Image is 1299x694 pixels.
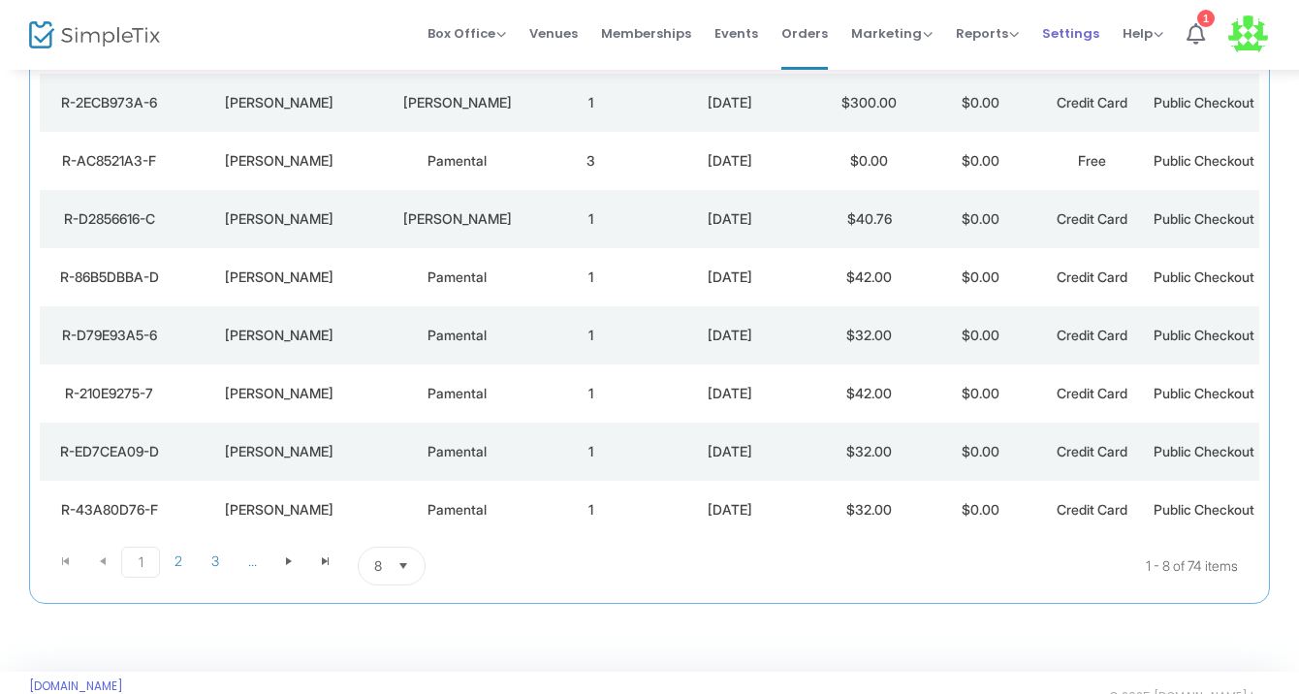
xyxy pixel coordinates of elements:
div: Pamental [384,442,530,461]
div: R-AC8521A3-F [45,151,174,171]
span: Credit Card [1057,385,1127,401]
span: Public Checkout [1154,210,1254,227]
span: Page 2 [160,547,197,576]
td: $42.00 [813,248,925,306]
div: 9/8/2025 [651,151,808,171]
td: $300.00 [813,74,925,132]
div: Matthew [184,442,375,461]
span: Public Checkout [1154,327,1254,343]
span: Events [714,9,758,58]
span: Public Checkout [1154,94,1254,110]
td: $32.00 [813,423,925,481]
a: [DOMAIN_NAME] [29,678,123,694]
td: 1 [535,248,647,306]
div: Matthew [184,268,375,287]
span: Page 3 [197,547,234,576]
div: R-210E9275-7 [45,384,174,403]
td: $0.00 [925,190,1036,248]
div: 7/17/2025 [651,384,808,403]
span: 8 [374,556,382,576]
kendo-pager-info: 1 - 8 of 74 items [618,547,1238,585]
div: R-ED7CEA09-D [45,442,174,461]
td: $42.00 [813,364,925,423]
span: Credit Card [1057,443,1127,459]
div: Matthew [184,151,375,171]
span: Credit Card [1057,94,1127,110]
span: Public Checkout [1154,501,1254,518]
td: $0.00 [813,132,925,190]
span: Credit Card [1057,268,1127,285]
span: Public Checkout [1154,385,1254,401]
td: $0.00 [925,423,1036,481]
span: Reports [956,24,1019,43]
span: Public Checkout [1154,152,1254,169]
td: 1 [535,306,647,364]
span: Go to the last page [318,553,333,569]
td: 3 [535,132,647,190]
td: $0.00 [925,132,1036,190]
div: Pamental [384,500,530,520]
div: Matthew [184,384,375,403]
div: Matthew [184,326,375,345]
td: $0.00 [925,248,1036,306]
span: Memberships [601,9,691,58]
span: Venues [529,9,578,58]
div: 7/26/2025 [651,326,808,345]
span: Page 1 [121,547,160,578]
span: Settings [1042,9,1099,58]
div: 1 [1197,10,1215,27]
span: Go to the next page [270,547,307,576]
div: 8/16/2025 [651,268,808,287]
div: Korey [384,209,530,229]
span: Go to the last page [307,547,344,576]
td: $40.76 [813,190,925,248]
div: R-2ECB973A-6 [45,93,174,112]
td: $0.00 [925,306,1036,364]
span: Page 4 [234,547,270,576]
span: Public Checkout [1154,443,1254,459]
div: Matthew [184,500,375,520]
td: 1 [535,190,647,248]
div: Pamental [384,151,530,171]
div: R-43A80D76-F [45,500,174,520]
div: 6/26/2025 [651,442,808,461]
td: 1 [535,481,647,539]
span: Credit Card [1057,327,1127,343]
div: Pamental [384,326,530,345]
span: Free [1078,152,1106,169]
div: Matthew [184,209,375,229]
span: Go to the next page [281,553,297,569]
td: $0.00 [925,364,1036,423]
button: Select [390,548,417,584]
span: Orders [781,9,828,58]
td: 1 [535,423,647,481]
td: 1 [535,74,647,132]
div: Matthews [384,93,530,112]
span: Credit Card [1057,501,1127,518]
td: $0.00 [925,74,1036,132]
td: $0.00 [925,481,1036,539]
div: Pamental [384,384,530,403]
div: R-D79E93A5-6 [45,326,174,345]
div: R-86B5DBBA-D [45,268,174,287]
td: $32.00 [813,306,925,364]
div: 5/26/2025 [651,500,808,520]
span: Public Checkout [1154,268,1254,285]
span: Credit Card [1057,210,1127,227]
div: 9/8/2025 [651,93,808,112]
span: Help [1123,24,1163,43]
div: Lorie [184,93,375,112]
td: 1 [535,364,647,423]
td: $32.00 [813,481,925,539]
div: Pamental [384,268,530,287]
div: R-D2856616-C [45,209,174,229]
span: Box Office [428,24,506,43]
div: Data table [40,28,1259,539]
div: 9/4/2025 [651,209,808,229]
span: Marketing [851,24,933,43]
